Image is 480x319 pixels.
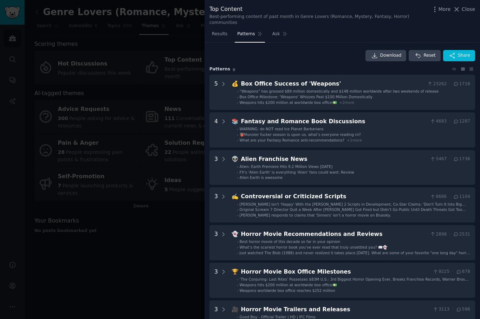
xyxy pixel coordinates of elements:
[241,305,430,314] div: Horror Movie Trailers and Releases
[209,66,230,73] span: Pattern s
[453,194,470,200] span: 1104
[232,193,239,200] span: ✍️
[453,156,470,162] span: 1736
[272,31,280,37] span: Ask
[237,245,238,250] div: -
[433,269,450,275] span: 9225
[456,269,470,275] span: 878
[232,80,239,87] span: 💰
[270,29,290,43] a: Ask
[240,132,361,137] span: 👹Monster fucker season is upon us, what’s everyone reading rn?
[456,306,470,313] span: 596
[449,194,450,200] span: ·
[237,175,238,180] div: -
[209,5,427,14] div: Top Content
[237,288,238,293] div: -
[209,29,230,43] a: Results
[233,68,235,72] span: 9
[430,118,447,125] span: 4683
[453,118,470,125] span: 1287
[232,231,239,237] span: 👻
[347,138,362,142] span: + 1 more
[433,306,450,313] span: 3113
[241,80,424,88] div: Box Office Success of 'Weapons'
[237,277,238,282] div: -
[240,245,388,249] span: What’s the scariest horror book you’ve ever read that truly unsettled you? 📖👻
[452,269,453,275] span: ·
[214,155,218,180] div: 3
[462,6,475,13] span: Close
[240,207,466,217] span: Original Scream 7 Director Quit a Week After [PERSON_NAME] Got Fired but Didn’t Go Public Until D...
[453,231,470,238] span: 2531
[453,81,470,87] span: 1716
[240,283,337,287] span: Weapons hits $200 million at worldwide box office💵
[240,175,283,180] span: Alien Earth is awesome
[430,231,447,238] span: 2898
[237,207,238,212] div: -
[240,315,316,319] span: Good Boy - Official Trailer | HD | IFC Films
[365,50,407,61] a: Download
[237,94,238,99] div: -
[427,81,447,87] span: 23262
[237,89,238,94] div: -
[241,155,427,164] div: Alien Franchise News
[240,100,337,105] span: Weapons hits $200 million at worldwide box office💵
[214,268,218,293] div: 3
[237,170,238,175] div: -
[458,52,470,59] span: Share
[214,80,218,105] div: 5
[235,29,265,43] a: Patterns
[237,202,238,207] div: -
[241,268,430,276] div: Horror Movie Box Office Milestones
[430,194,447,200] span: 8686
[214,192,218,218] div: 3
[423,52,435,59] span: Reset
[240,213,391,217] span: [PERSON_NAME] responds to claims that 'Sinners' isn't a horror movie on Bluesky.
[430,156,447,162] span: 5467
[443,50,475,61] button: Share
[449,118,450,125] span: ·
[232,156,239,162] span: 👽
[240,138,345,142] span: What are your Fantasy Romance anti-recommendations?
[237,164,238,169] div: -
[214,230,218,255] div: 3
[240,127,324,131] span: WARNING: do NOT read Ice Planet Barbarians
[409,50,440,61] button: Reset
[240,89,439,93] span: “Weapons” has grossed $89 million domestically and $148 million worldwide after two weekends of r...
[439,6,451,13] span: More
[453,6,475,13] button: Close
[241,117,427,126] div: Fantasy and Romance Book Discussions
[241,192,427,201] div: Controversial or Criticized Scripts
[237,250,238,255] div: -
[232,306,239,313] span: 🎥
[452,306,453,313] span: ·
[237,138,238,143] div: -
[449,156,450,162] span: ·
[237,239,238,244] div: -
[237,126,238,131] div: -
[237,31,255,37] span: Patterns
[431,6,451,13] button: More
[240,164,333,169] span: Alien: Earth Premiere Hits 9.2 Million Views [DATE]
[237,132,238,137] div: -
[240,170,354,174] span: FX's 'Alien Earth' is everything 'Alien' fans could want: Review
[240,277,469,286] span: ‘The Conjuring: Last Rites’ Possesses $83M U.S.: 3rd Biggest Horror Opening Ever, Breaks Franchis...
[240,251,470,260] span: Just watched The Blob (1988) and never realized it takes place [DATE]. What are some of your favo...
[237,100,238,105] div: -
[380,52,402,59] span: Download
[240,95,373,99] span: Box Office Milestone: ‘Weapons’ Whizzes Past $100 Million Domestically
[449,81,450,87] span: ·
[241,230,427,239] div: Horror Movie Recommendations and Reviews
[214,117,218,143] div: 4
[232,268,239,275] span: 🏆
[209,14,427,26] div: Best-performing content of past month in Genre Lovers (Romance, Mystery, Fantasy, Horror) communi...
[240,202,466,211] span: [PERSON_NAME] Isn't 'Happy' With the [PERSON_NAME] 2 Scripts in Development, Co-Star Claims: 'Don...
[237,213,238,218] div: -
[449,231,450,238] span: ·
[240,288,335,293] span: Weapons worldwide box office reaches $252 million
[237,282,238,287] div: -
[240,239,340,244] span: Best horror movie of this decade so far in your opinion
[232,118,239,125] span: 📚
[212,31,227,37] span: Results
[339,100,355,105] span: + 2 more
